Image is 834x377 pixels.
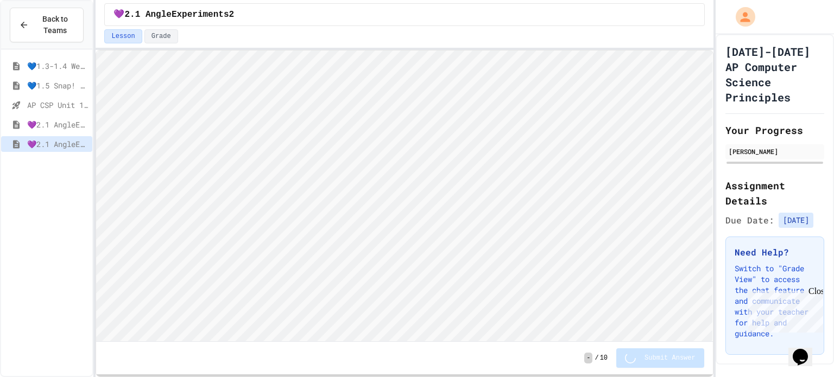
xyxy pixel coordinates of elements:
span: Submit Answer [645,354,696,362]
span: 💙1.3-1.4 WelcometoSnap! [27,60,88,72]
button: Lesson [104,29,142,43]
span: - [584,353,592,363]
span: Back to Teams [35,14,74,36]
span: 10 [600,354,608,362]
iframe: Snap! Programming Environment [96,50,712,341]
div: My Account [724,4,758,29]
h1: [DATE]-[DATE] AP Computer Science Principles [725,44,824,105]
span: 💜2.1 AngleExperiments2 [27,138,88,150]
h2: Assignment Details [725,178,824,208]
iframe: chat widget [788,334,823,366]
span: 💜2.1 AngleExperiments1 [27,119,88,130]
span: AP CSP Unit 1 Review [27,99,88,111]
div: [PERSON_NAME] [729,146,821,156]
span: 💜2.1 AngleExperiments2 [113,8,234,21]
span: / [595,354,598,362]
button: Grade [144,29,178,43]
p: Switch to "Grade View" to access the chat feature and communicate with your teacher for help and ... [735,263,815,339]
span: [DATE] [779,213,813,228]
iframe: chat widget [744,286,823,333]
h2: Your Progress [725,123,824,138]
span: 💙1.5 Snap! ScavengerHunt [27,80,88,91]
h3: Need Help? [735,246,815,259]
span: Due Date: [725,214,774,227]
div: Chat with us now!Close [4,4,75,69]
